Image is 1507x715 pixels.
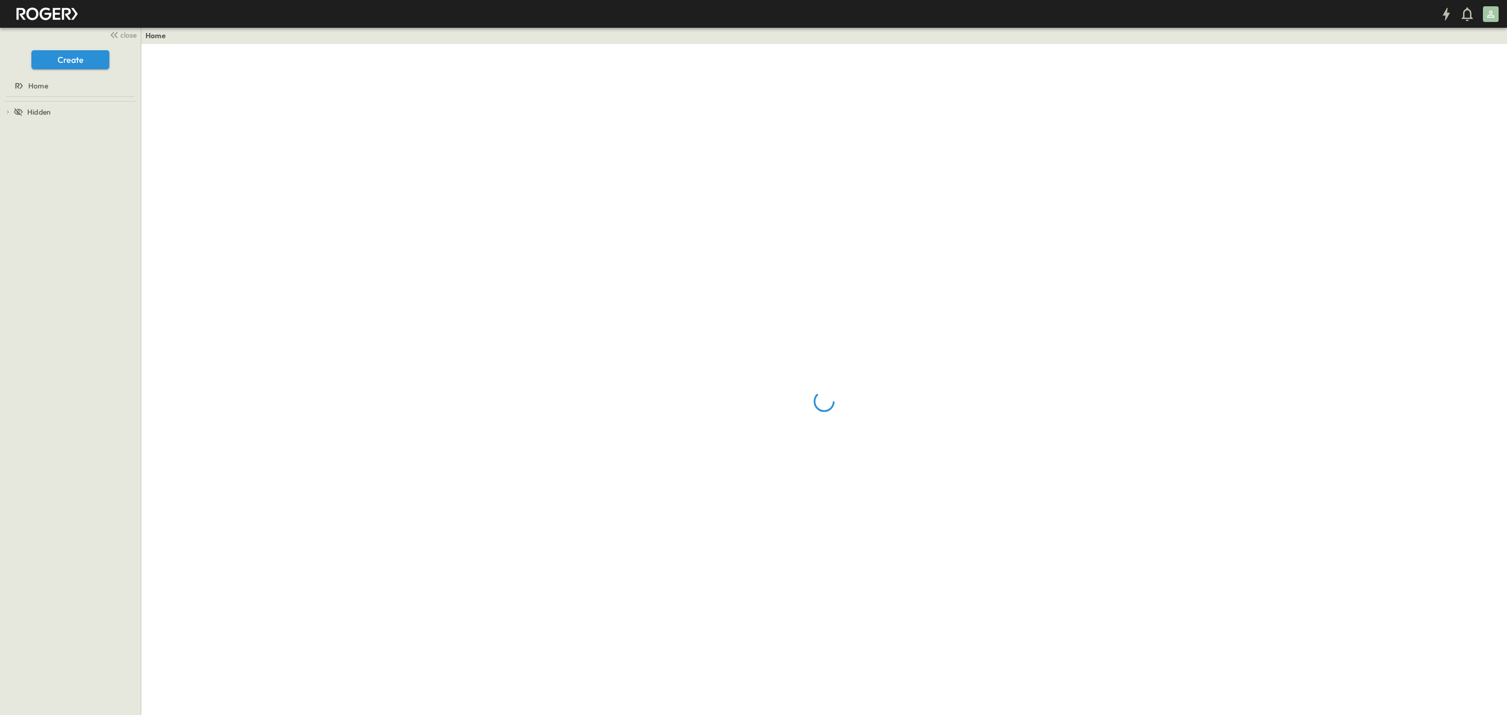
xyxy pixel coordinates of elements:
span: Hidden [27,107,51,117]
nav: breadcrumbs [145,30,172,41]
span: Home [28,81,48,91]
button: close [105,27,139,42]
a: Home [2,79,137,93]
button: Create [31,50,109,69]
a: Home [145,30,166,41]
span: close [120,30,137,40]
